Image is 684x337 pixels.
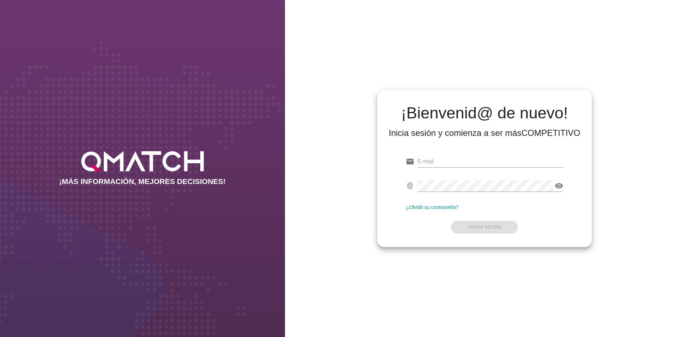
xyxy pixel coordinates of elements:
[406,204,458,210] a: ¿Olvidó su contraseña?
[406,182,414,190] i: fingerprint
[59,177,226,186] h2: ¡MÁS INFORMACIÓN, MEJORES DECISIONES!
[389,127,580,139] div: Inicia sesión y comienza a ser más
[418,156,563,167] input: E-mail
[555,182,563,190] i: visibility
[389,104,580,122] h2: ¡Bienvenid@ de nuevo!
[521,128,580,138] strong: COMPETITIVO
[406,157,414,166] i: email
